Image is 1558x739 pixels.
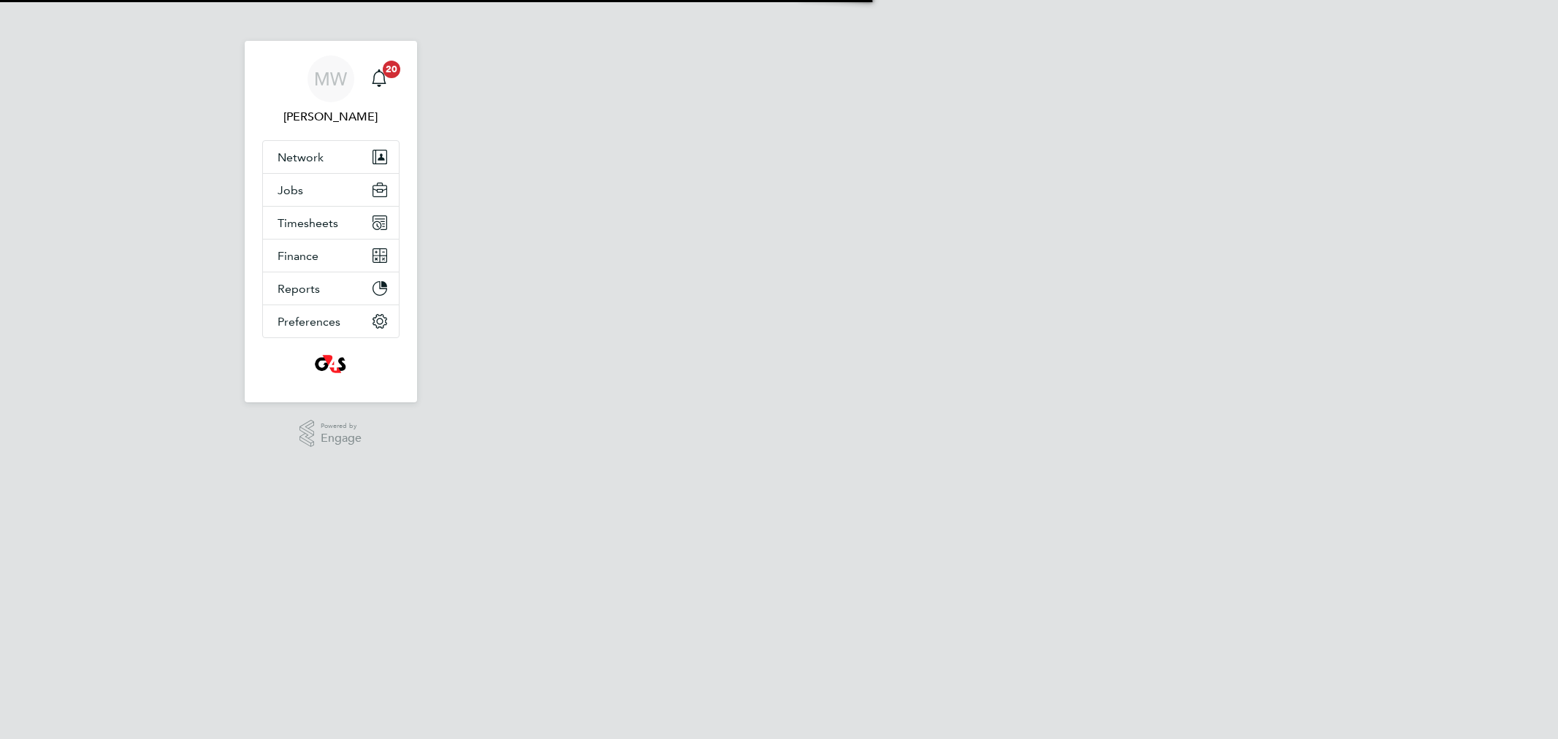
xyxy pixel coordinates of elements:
[263,174,399,206] button: Jobs
[278,282,320,296] span: Reports
[312,353,349,376] img: g4sssuk-logo-retina.png
[364,55,394,102] a: 20
[263,305,399,337] button: Preferences
[321,420,362,432] span: Powered by
[278,216,338,230] span: Timesheets
[314,69,347,88] span: MW
[383,61,400,78] span: 20
[321,432,362,445] span: Engage
[263,272,399,305] button: Reports
[278,150,324,164] span: Network
[262,108,400,126] span: Mike Warwick
[245,41,417,402] nav: Main navigation
[262,55,400,126] a: MW[PERSON_NAME]
[263,207,399,239] button: Timesheets
[278,315,340,329] span: Preferences
[299,420,362,448] a: Powered byEngage
[263,240,399,272] button: Finance
[278,183,303,197] span: Jobs
[278,249,318,263] span: Finance
[263,141,399,173] button: Network
[262,353,400,376] a: Go to home page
